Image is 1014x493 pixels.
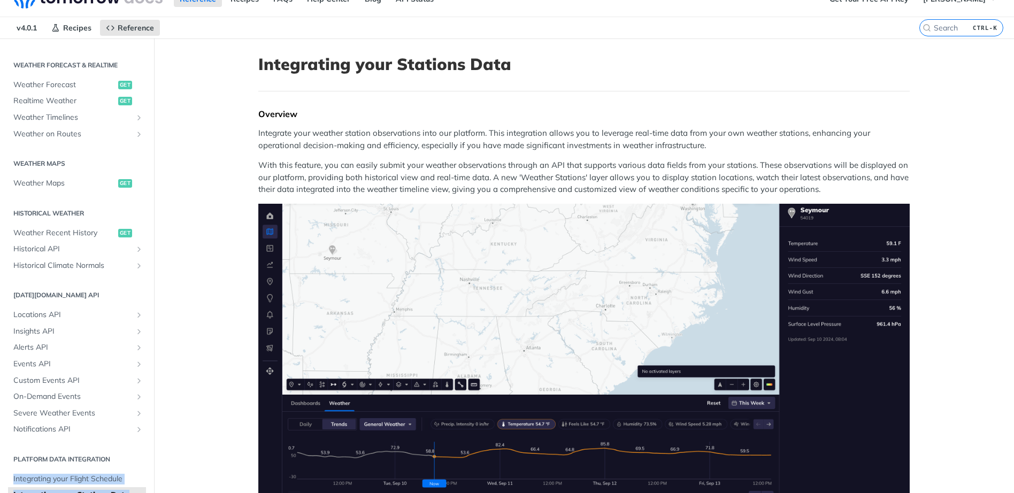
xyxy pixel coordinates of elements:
[8,389,146,405] a: On-Demand EventsShow subpages for On-Demand Events
[8,471,146,487] a: Integrating your Flight Schedule
[8,340,146,356] a: Alerts APIShow subpages for Alerts API
[135,245,143,253] button: Show subpages for Historical API
[258,109,910,119] div: Overview
[135,376,143,385] button: Show subpages for Custom Events API
[118,81,132,89] span: get
[11,20,43,36] span: v4.0.1
[135,425,143,434] button: Show subpages for Notifications API
[8,60,146,70] h2: Weather Forecast & realtime
[8,225,146,241] a: Weather Recent Historyget
[45,20,97,36] a: Recipes
[13,178,116,189] span: Weather Maps
[13,474,143,484] span: Integrating your Flight Schedule
[8,405,146,421] a: Severe Weather EventsShow subpages for Severe Weather Events
[8,159,146,168] h2: Weather Maps
[135,360,143,368] button: Show subpages for Events API
[8,455,146,464] h2: Platform DATA integration
[135,327,143,336] button: Show subpages for Insights API
[258,159,910,196] p: With this feature, you can easily submit your weather observations through an API that supports v...
[8,323,146,340] a: Insights APIShow subpages for Insights API
[8,356,146,372] a: Events APIShow subpages for Events API
[13,129,132,140] span: Weather on Routes
[135,392,143,401] button: Show subpages for On-Demand Events
[13,391,132,402] span: On-Demand Events
[8,175,146,191] a: Weather Mapsget
[13,342,132,353] span: Alerts API
[13,80,116,90] span: Weather Forecast
[13,310,132,320] span: Locations API
[923,24,931,32] svg: Search
[118,179,132,188] span: get
[8,421,146,437] a: Notifications APIShow subpages for Notifications API
[13,96,116,106] span: Realtime Weather
[13,228,116,238] span: Weather Recent History
[258,127,910,151] p: Integrate your weather station observations into our platform. This integration allows you to lev...
[13,112,132,123] span: Weather Timelines
[13,424,132,435] span: Notifications API
[135,130,143,138] button: Show subpages for Weather on Routes
[135,343,143,352] button: Show subpages for Alerts API
[13,260,132,271] span: Historical Climate Normals
[13,326,132,337] span: Insights API
[63,23,91,33] span: Recipes
[13,375,132,386] span: Custom Events API
[135,261,143,270] button: Show subpages for Historical Climate Normals
[8,290,146,300] h2: [DATE][DOMAIN_NAME] API
[118,23,154,33] span: Reference
[8,110,146,126] a: Weather TimelinesShow subpages for Weather Timelines
[8,307,146,323] a: Locations APIShow subpages for Locations API
[135,409,143,418] button: Show subpages for Severe Weather Events
[13,244,132,255] span: Historical API
[8,241,146,257] a: Historical APIShow subpages for Historical API
[100,20,160,36] a: Reference
[13,408,132,419] span: Severe Weather Events
[8,77,146,93] a: Weather Forecastget
[118,97,132,105] span: get
[258,55,910,74] h1: Integrating your Stations Data
[118,229,132,237] span: get
[8,93,146,109] a: Realtime Weatherget
[8,373,146,389] a: Custom Events APIShow subpages for Custom Events API
[8,126,146,142] a: Weather on RoutesShow subpages for Weather on Routes
[8,209,146,218] h2: Historical Weather
[8,258,146,274] a: Historical Climate NormalsShow subpages for Historical Climate Normals
[135,113,143,122] button: Show subpages for Weather Timelines
[135,311,143,319] button: Show subpages for Locations API
[13,359,132,369] span: Events API
[970,22,1000,33] kbd: CTRL-K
